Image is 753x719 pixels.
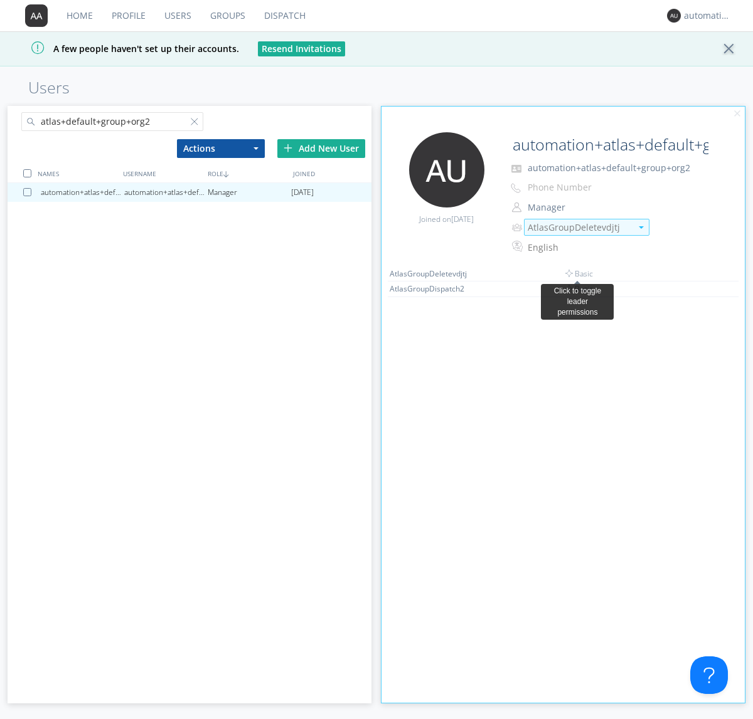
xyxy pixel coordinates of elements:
[290,164,375,182] div: JOINED
[409,132,484,207] img: 373638.png
[124,183,208,202] div: automation+atlas+default+group+org2
[284,144,292,152] img: plus.svg
[21,112,203,131] input: Search users
[208,183,291,202] div: Manager
[9,43,239,55] span: A few people haven't set up their accounts.
[205,164,289,182] div: ROLE
[565,268,593,279] span: Basic
[528,162,690,174] span: automation+atlas+default+group+org2
[419,214,474,224] span: Joined on
[41,183,124,202] div: automation+atlas+default+group+org2
[120,164,205,182] div: USERNAME
[25,4,48,27] img: 373638.png
[177,139,265,158] button: Actions
[512,219,524,236] img: icon-alert-users-thin-outline.svg
[639,226,644,229] img: caret-down-sm.svg
[528,241,633,254] div: English
[690,656,728,694] iframe: Toggle Customer Support
[451,214,474,224] span: [DATE]
[277,139,365,158] div: Add New User
[528,221,631,234] div: AtlasGroupDeletevdjtj
[508,132,710,157] input: Name
[512,239,525,254] img: In groups with Translation enabled, this user's messages will be automatically translated to and ...
[291,183,314,202] span: [DATE]
[8,183,371,202] a: automation+atlas+default+group+org2automation+atlas+default+group+org2Manager[DATE]
[390,268,484,279] div: AtlasGroupDeletevdjtj
[684,9,731,22] div: automation+atlas+default+group+org2
[511,183,521,193] img: phone-outline.svg
[546,286,609,318] div: Click to toggle leader permissions
[258,41,345,56] button: Resend Invitations
[390,283,484,294] div: AtlasGroupDispatch2
[35,164,119,182] div: NAMES
[512,202,521,213] img: person-outline.svg
[733,110,742,118] img: cancel.svg
[667,9,681,23] img: 373638.png
[523,199,649,216] button: Manager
